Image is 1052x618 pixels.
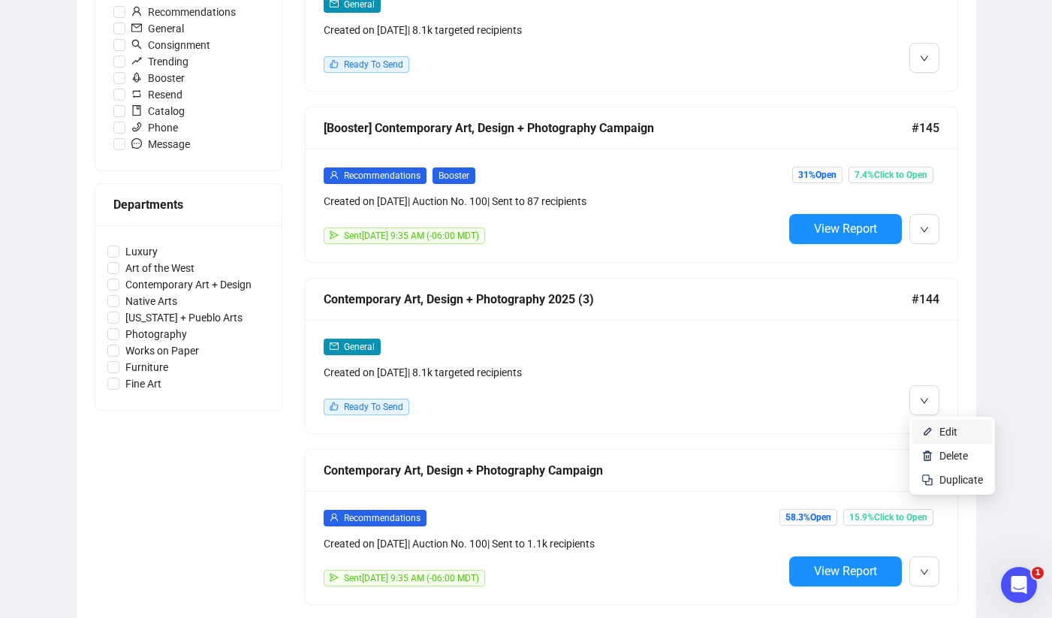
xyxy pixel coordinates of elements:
[330,231,339,240] span: send
[119,326,193,342] span: Photography
[131,105,142,116] span: book
[939,426,957,438] span: Edit
[779,509,837,526] span: 58.3% Open
[125,53,194,70] span: Trending
[131,89,142,99] span: retweet
[119,276,258,293] span: Contemporary Art + Design
[125,37,216,53] span: Consignment
[131,138,142,149] span: message
[119,293,183,309] span: Native Arts
[324,364,783,381] div: Created on [DATE] | 8.1k targeted recipients
[305,107,958,263] a: [Booster] Contemporary Art, Design + Photography Campaign#145userRecommendationsBoosterCreated on...
[344,170,420,181] span: Recommendations
[921,474,933,486] img: svg+xml;base64,PHN2ZyB4bWxucz0iaHR0cDovL3d3dy53My5vcmcvMjAwMC9zdmciIHdpZHRoPSIyNCIgaGVpZ2h0PSIyNC...
[920,568,929,577] span: down
[131,23,142,33] span: mail
[330,59,339,68] span: like
[814,222,877,236] span: View Report
[1032,567,1044,579] span: 1
[131,122,142,132] span: phone
[921,450,933,462] img: svg+xml;base64,PHN2ZyB4bWxucz0iaHR0cDovL3d3dy53My5vcmcvMjAwMC9zdmciIHhtbG5zOnhsaW5rPSJodHRwOi8vd3...
[814,564,877,578] span: View Report
[330,513,339,522] span: user
[305,278,958,434] a: Contemporary Art, Design + Photography 2025 (3)#144mailGeneralCreated on [DATE]| 8.1k targeted re...
[344,402,403,412] span: Ready To Send
[920,396,929,405] span: down
[324,119,912,137] div: [Booster] Contemporary Art, Design + Photography Campaign
[119,309,249,326] span: [US_STATE] + Pueblo Arts
[324,193,783,210] div: Created on [DATE] | Auction No. 100 | Sent to 87 recipients
[131,56,142,66] span: rise
[119,375,167,392] span: Fine Art
[324,461,912,480] div: Contemporary Art, Design + Photography Campaign
[939,450,968,462] span: Delete
[119,260,200,276] span: Art of the West
[849,167,933,183] span: 7.4% Click to Open
[125,70,191,86] span: Booster
[305,449,958,605] a: Contemporary Art, Design + Photography Campaign#143userRecommendationsCreated on [DATE]| Auction ...
[119,243,164,260] span: Luxury
[324,535,783,552] div: Created on [DATE] | Auction No. 100 | Sent to 1.1k recipients
[125,86,188,103] span: Resend
[125,119,184,136] span: Phone
[131,72,142,83] span: rocket
[125,4,242,20] span: Recommendations
[792,167,843,183] span: 31% Open
[330,573,339,582] span: send
[843,509,933,526] span: 15.9% Click to Open
[344,513,420,523] span: Recommendations
[433,167,475,184] span: Booster
[789,556,902,586] button: View Report
[324,22,783,38] div: Created on [DATE] | 8.1k targeted recipients
[119,359,174,375] span: Furniture
[921,426,933,438] img: svg+xml;base64,PHN2ZyB4bWxucz0iaHR0cDovL3d3dy53My5vcmcvMjAwMC9zdmciIHhtbG5zOnhsaW5rPSJodHRwOi8vd3...
[344,231,479,241] span: Sent [DATE] 9:35 AM (-06:00 MDT)
[789,214,902,244] button: View Report
[1001,567,1037,603] iframe: Intercom live chat
[344,573,479,583] span: Sent [DATE] 9:35 AM (-06:00 MDT)
[344,59,403,70] span: Ready To Send
[119,342,205,359] span: Works on Paper
[912,290,939,309] span: #144
[344,342,375,352] span: General
[330,402,339,411] span: like
[939,474,983,486] span: Duplicate
[125,20,190,37] span: General
[324,290,912,309] div: Contemporary Art, Design + Photography 2025 (3)
[920,225,929,234] span: down
[912,119,939,137] span: #145
[125,103,191,119] span: Catalog
[330,170,339,179] span: user
[920,54,929,63] span: down
[131,39,142,50] span: search
[330,342,339,351] span: mail
[131,6,142,17] span: user
[125,136,196,152] span: Message
[113,195,264,214] div: Departments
